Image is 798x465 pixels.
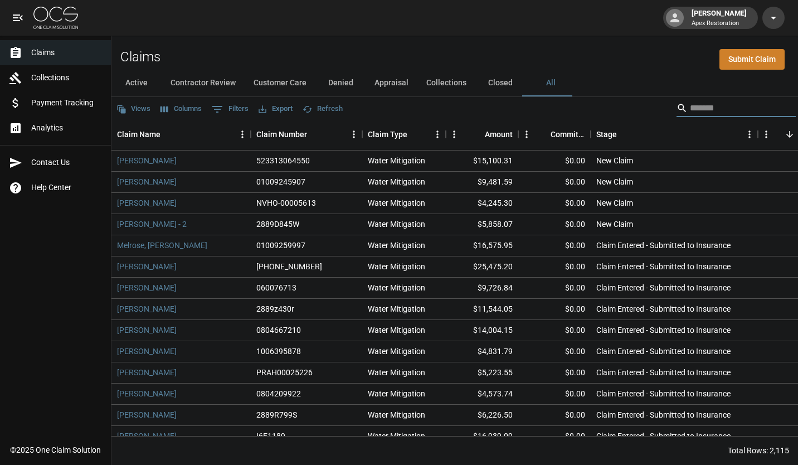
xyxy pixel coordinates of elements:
[368,409,425,420] div: Water Mitigation
[368,197,425,209] div: Water Mitigation
[446,256,518,278] div: $25,475.20
[551,119,585,150] div: Committed Amount
[117,197,177,209] a: [PERSON_NAME]
[234,126,251,143] button: Menu
[719,49,785,70] a: Submit Claim
[251,119,362,150] div: Claim Number
[117,430,177,442] a: [PERSON_NAME]
[446,214,518,235] div: $5,858.07
[446,119,518,150] div: Amount
[158,100,205,118] button: Select columns
[256,119,307,150] div: Claim Number
[368,261,425,272] div: Water Mitigation
[368,388,425,399] div: Water Mitigation
[368,430,425,442] div: Water Mitigation
[117,388,177,399] a: [PERSON_NAME]
[256,261,322,272] div: 01-009-215462
[256,100,295,118] button: Export
[596,388,731,399] div: Claim Entered - Submitted to Insurance
[518,320,591,341] div: $0.00
[485,119,513,150] div: Amount
[475,70,525,96] button: Closed
[446,278,518,299] div: $9,726.84
[111,119,251,150] div: Claim Name
[117,409,177,420] a: [PERSON_NAME]
[518,278,591,299] div: $0.00
[162,70,245,96] button: Contractor Review
[368,367,425,378] div: Water Mitigation
[256,197,316,209] div: NVHO-00005613
[741,126,758,143] button: Menu
[596,303,731,314] div: Claim Entered - Submitted to Insurance
[596,367,731,378] div: Claim Entered - Submitted to Insurance
[117,303,177,314] a: [PERSON_NAME]
[596,219,633,230] div: New Claim
[117,176,177,187] a: [PERSON_NAME]
[525,70,576,96] button: All
[117,261,177,272] a: [PERSON_NAME]
[346,126,362,143] button: Menu
[368,219,425,230] div: Water Mitigation
[446,193,518,214] div: $4,245.30
[417,70,475,96] button: Collections
[111,70,162,96] button: Active
[256,219,299,230] div: 2889D845W
[209,100,251,118] button: Show filters
[368,240,425,251] div: Water Mitigation
[518,235,591,256] div: $0.00
[307,127,323,142] button: Sort
[300,100,346,118] button: Refresh
[446,299,518,320] div: $11,544.05
[366,70,417,96] button: Appraisal
[692,19,747,28] p: Apex Restoration
[469,127,485,142] button: Sort
[117,119,160,150] div: Claim Name
[728,445,789,456] div: Total Rows: 2,115
[256,176,305,187] div: 01009245907
[535,127,551,142] button: Sort
[31,122,102,134] span: Analytics
[111,70,798,96] div: dynamic tabs
[446,235,518,256] div: $16,575.95
[407,127,423,142] button: Sort
[429,126,446,143] button: Menu
[160,127,176,142] button: Sort
[687,8,751,28] div: [PERSON_NAME]
[368,324,425,336] div: Water Mitigation
[677,99,796,119] div: Search
[256,430,285,442] div: I6E1189
[518,214,591,235] div: $0.00
[446,172,518,193] div: $9,481.59
[446,405,518,426] div: $6,226.50
[518,126,535,143] button: Menu
[256,282,296,293] div: 060076713
[117,219,187,230] a: [PERSON_NAME] - 2
[518,299,591,320] div: $0.00
[256,388,301,399] div: 0804209922
[10,444,101,456] div: © 2025 One Claim Solution
[782,127,797,142] button: Sort
[117,367,177,378] a: [PERSON_NAME]
[596,119,617,150] div: Stage
[256,409,297,420] div: 2889R799S
[368,303,425,314] div: Water Mitigation
[518,426,591,447] div: $0.00
[31,182,102,193] span: Help Center
[117,155,177,166] a: [PERSON_NAME]
[596,282,731,293] div: Claim Entered - Submitted to Insurance
[446,426,518,447] div: $16,939.09
[596,240,731,251] div: Claim Entered - Submitted to Insurance
[117,282,177,293] a: [PERSON_NAME]
[518,119,591,150] div: Committed Amount
[591,119,758,150] div: Stage
[518,384,591,405] div: $0.00
[117,240,207,251] a: Melrose, [PERSON_NAME]
[31,47,102,59] span: Claims
[120,49,160,65] h2: Claims
[117,324,177,336] a: [PERSON_NAME]
[596,197,633,209] div: New Claim
[446,341,518,362] div: $4,831.79
[256,346,301,357] div: 1006395878
[596,324,731,336] div: Claim Entered - Submitted to Insurance
[596,261,731,272] div: Claim Entered - Submitted to Insurance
